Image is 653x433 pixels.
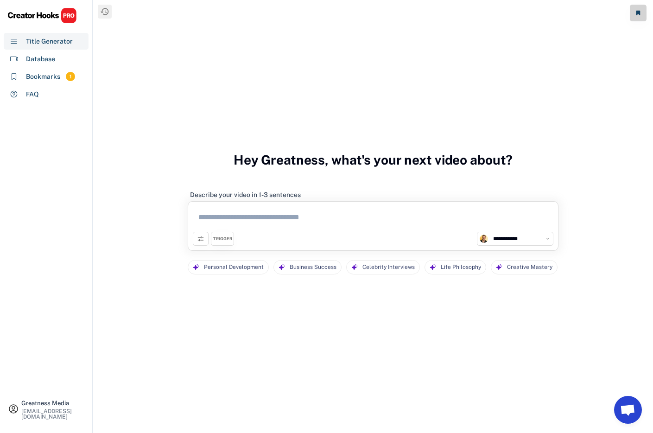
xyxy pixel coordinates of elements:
[26,54,55,64] div: Database
[21,400,84,406] div: Greatness Media
[290,261,336,274] div: Business Success
[7,7,77,24] img: CHPRO%20Logo.svg
[204,261,264,274] div: Personal Development
[234,142,513,178] h3: Hey Greatness, what's your next video about?
[66,73,75,81] div: 1
[190,191,301,199] div: Describe your video in 1-3 sentences
[26,72,60,82] div: Bookmarks
[362,261,415,274] div: Celebrity Interviews
[441,261,481,274] div: Life Philosophy
[507,261,552,274] div: Creative Mastery
[480,235,488,243] img: channels4_profile.jpg
[21,408,84,420] div: [EMAIL_ADDRESS][DOMAIN_NAME]
[26,37,73,46] div: Title Generator
[26,89,39,99] div: FAQ
[213,236,232,242] div: TRIGGER
[614,396,642,424] a: Open chat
